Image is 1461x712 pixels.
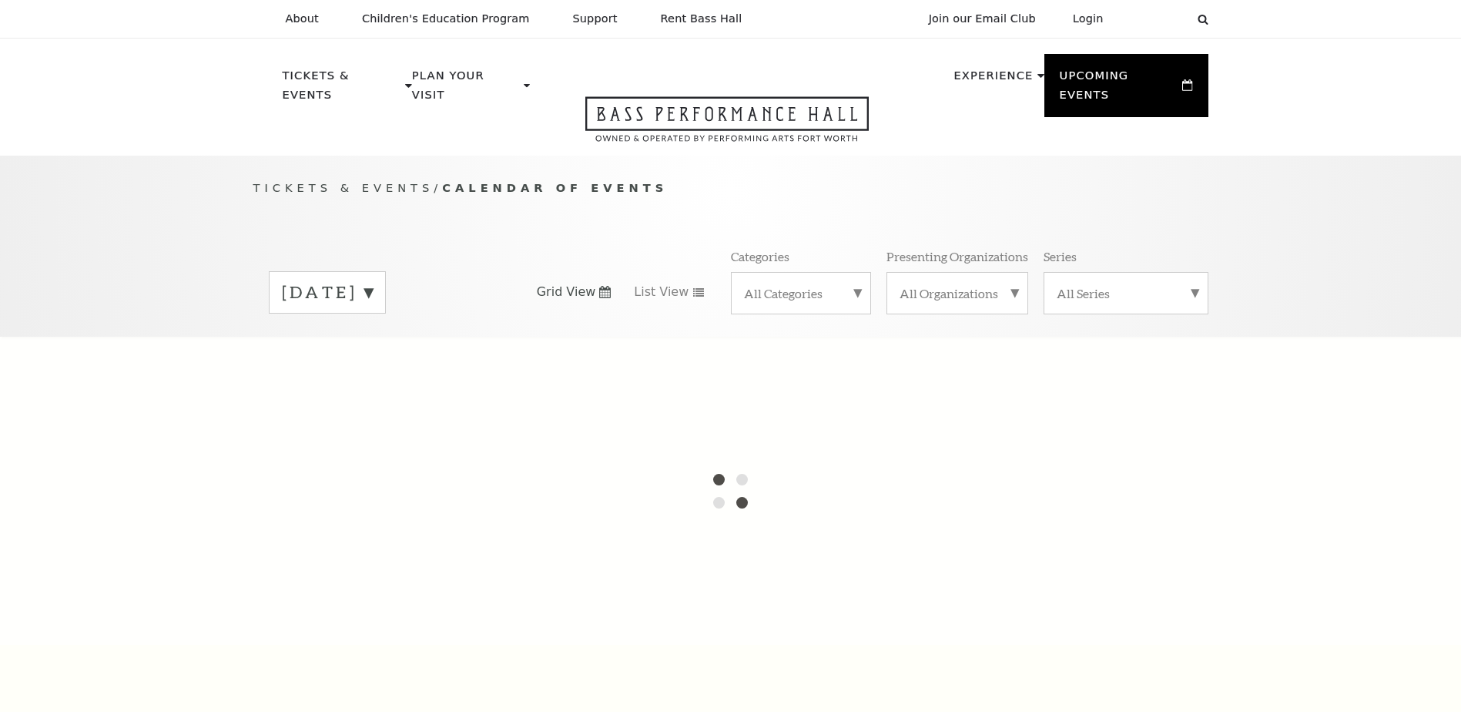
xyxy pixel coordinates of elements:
[900,285,1015,301] label: All Organizations
[1060,66,1179,113] p: Upcoming Events
[442,181,668,194] span: Calendar of Events
[634,284,689,301] span: List View
[661,12,742,25] p: Rent Bass Hall
[731,248,789,264] p: Categories
[1044,248,1077,264] p: Series
[282,280,373,304] label: [DATE]
[744,285,858,301] label: All Categories
[412,66,520,113] p: Plan Your Visit
[1128,12,1183,26] select: Select:
[537,284,596,301] span: Grid View
[283,66,402,113] p: Tickets & Events
[573,12,618,25] p: Support
[1057,285,1195,301] label: All Series
[253,181,434,194] span: Tickets & Events
[953,66,1033,94] p: Experience
[362,12,530,25] p: Children's Education Program
[253,179,1208,198] p: /
[286,12,319,25] p: About
[886,248,1028,264] p: Presenting Organizations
